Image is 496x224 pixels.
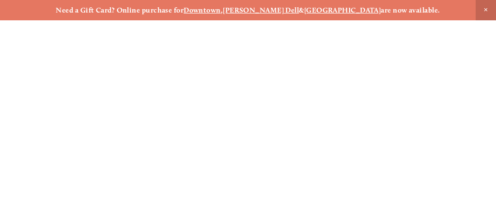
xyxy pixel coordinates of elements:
[299,6,304,15] strong: &
[381,6,440,15] strong: are now available.
[56,6,184,15] strong: Need a Gift Card? Online purchase for
[221,6,223,15] strong: ,
[184,6,221,15] a: Downtown
[223,6,299,15] a: [PERSON_NAME] Dell
[304,6,381,15] a: [GEOGRAPHIC_DATA]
